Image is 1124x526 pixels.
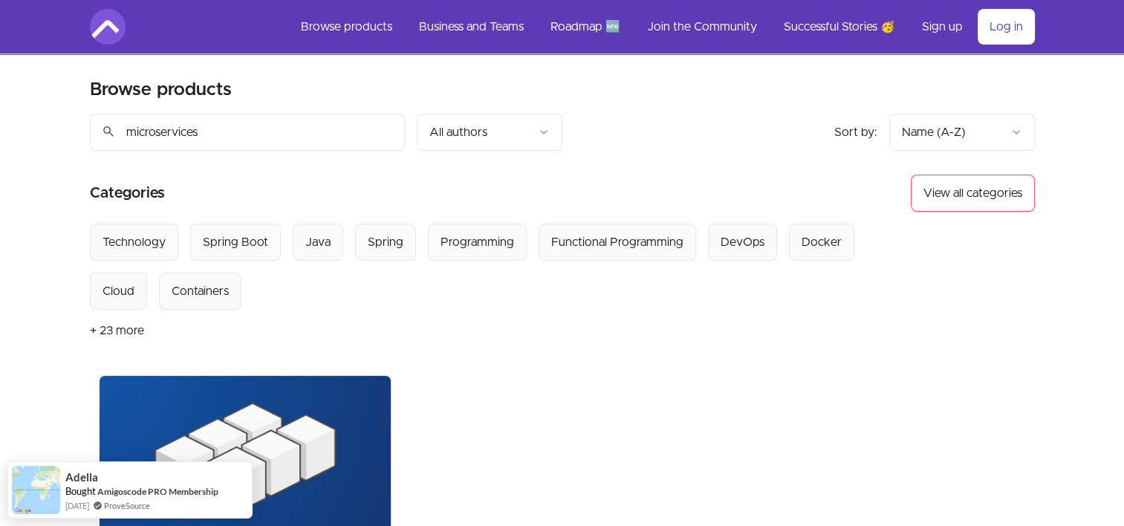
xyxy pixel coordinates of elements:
div: Java [305,233,331,251]
div: Cloud [103,282,134,300]
img: Amigoscode logo [90,9,126,45]
span: search [102,121,115,142]
a: Successful Stories 🥳 [772,9,907,45]
div: Programming [441,233,514,251]
a: Join the Community [635,9,769,45]
div: Spring [368,233,403,251]
button: Product sort options [889,114,1035,151]
span: Adella [65,471,98,484]
a: Amigoscode PRO Membership [97,486,218,497]
img: provesource social proof notification image [12,466,60,514]
button: + 23 more [90,310,144,351]
span: Sort by: [834,126,877,138]
nav: Main [289,9,1035,45]
a: Log in [978,9,1035,45]
div: Functional Programming [551,233,683,251]
a: Roadmap 🆕 [539,9,632,45]
button: Filter by author [417,114,562,151]
div: Spring Boot [203,233,268,251]
a: Sign up [910,9,975,45]
div: Technology [103,233,166,251]
span: [DATE] [65,499,89,512]
a: ProveSource [104,501,150,510]
input: Search product names [90,114,405,151]
button: View all categories [911,175,1035,212]
a: Browse products [289,9,404,45]
a: Business and Teams [407,9,536,45]
div: Docker [802,233,842,251]
span: Bought [65,485,96,497]
h2: Categories [90,175,165,212]
div: Containers [172,282,229,300]
div: DevOps [721,233,764,251]
h2: Browse products [90,78,232,102]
